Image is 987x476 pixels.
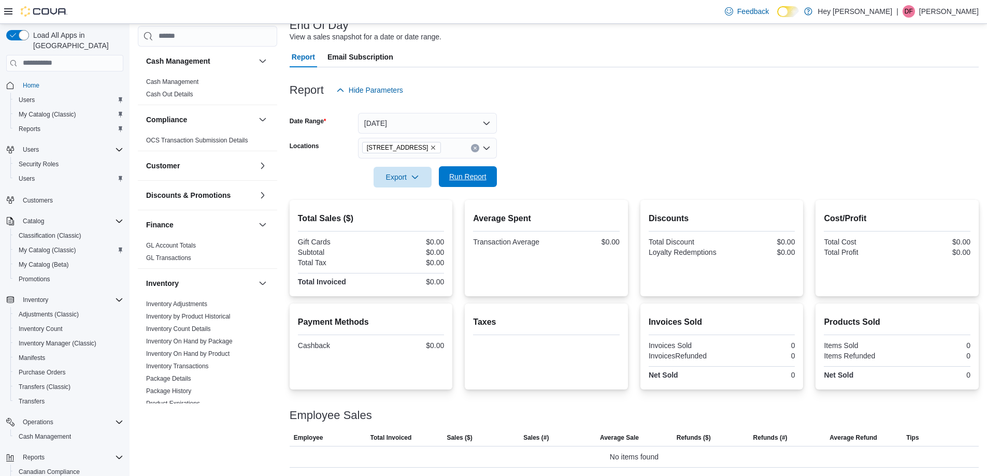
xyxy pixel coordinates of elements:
span: Purchase Orders [19,368,66,377]
span: Employee [294,434,323,442]
button: Transfers (Classic) [10,380,127,394]
span: Transfers (Classic) [19,383,70,391]
button: Cash Management [146,56,254,66]
a: My Catalog (Classic) [15,244,80,256]
button: Operations [19,416,58,428]
button: Remove 15820 Stony Plain Road from selection in this group [430,145,436,151]
span: Adjustments (Classic) [15,308,123,321]
span: Home [19,79,123,92]
span: My Catalog (Classic) [15,108,123,121]
span: Operations [23,418,53,426]
div: Cash Management [138,76,277,105]
span: Sales (#) [523,434,549,442]
a: Inventory Adjustments [146,300,207,308]
span: Inventory Count [15,323,123,335]
span: Adjustments (Classic) [19,310,79,319]
a: Manifests [15,352,49,364]
a: Cash Management [146,78,198,85]
a: Cash Management [15,430,75,443]
span: Run Report [449,171,487,182]
span: Load All Apps in [GEOGRAPHIC_DATA] [29,30,123,51]
span: Inventory Count [19,325,63,333]
span: Manifests [15,352,123,364]
span: OCS Transaction Submission Details [146,136,248,145]
div: Total Discount [649,238,720,246]
button: Inventory [146,278,254,289]
div: Inventory [138,298,277,451]
span: Total Invoiced [370,434,412,442]
div: Loyalty Redemptions [649,248,720,256]
span: 15820 Stony Plain Road [362,142,441,153]
span: Cash Management [15,430,123,443]
span: Manifests [19,354,45,362]
span: Catalog [19,215,123,227]
button: Catalog [19,215,48,227]
a: Inventory Manager (Classic) [15,337,101,350]
button: Transfers [10,394,127,409]
span: Inventory Manager (Classic) [15,337,123,350]
div: Gift Cards [298,238,369,246]
h2: Average Spent [473,212,620,225]
div: Items Refunded [824,352,895,360]
button: Clear input [471,144,479,152]
a: Package Details [146,375,191,382]
button: Reports [10,122,127,136]
span: Hide Parameters [349,85,403,95]
span: Purchase Orders [15,366,123,379]
span: Tips [906,434,919,442]
div: $0.00 [373,248,444,256]
button: Cash Management [10,429,127,444]
div: 0 [724,352,795,360]
img: Cova [21,6,67,17]
div: 0 [724,341,795,350]
button: Classification (Classic) [10,228,127,243]
a: Inventory Transactions [146,363,209,370]
button: Inventory [19,294,52,306]
div: 0 [899,371,970,379]
span: Home [23,81,39,90]
div: InvoicesRefunded [649,352,720,360]
div: $0.00 [549,238,620,246]
button: Inventory [256,277,269,290]
button: Inventory Count [10,322,127,336]
div: Items Sold [824,341,895,350]
h3: Inventory [146,278,179,289]
a: Promotions [15,273,54,285]
span: Cash Management [19,432,71,441]
div: $0.00 [724,238,795,246]
strong: Total Invoiced [298,278,346,286]
h3: End Of Day [290,19,349,32]
span: Cash Out Details [146,90,193,98]
span: Inventory Count Details [146,325,211,333]
button: Home [2,78,127,93]
a: GL Transactions [146,254,191,262]
span: Refunds (#) [753,434,788,442]
span: Inventory On Hand by Product [146,350,230,358]
button: Finance [256,219,269,231]
button: Users [10,93,127,107]
span: Reports [19,451,123,464]
div: 0 [724,371,795,379]
a: Inventory Count [15,323,67,335]
button: Adjustments (Classic) [10,307,127,322]
label: Locations [290,142,319,150]
button: Promotions [10,272,127,286]
a: Users [15,172,39,185]
a: Cash Out Details [146,91,193,98]
h3: Report [290,84,324,96]
button: Customer [146,161,254,171]
h2: Products Sold [824,316,970,328]
button: My Catalog (Beta) [10,257,127,272]
button: Compliance [146,114,254,125]
a: Classification (Classic) [15,229,85,242]
strong: Net Sold [649,371,678,379]
span: My Catalog (Beta) [15,258,123,271]
div: View a sales snapshot for a date or date range. [290,32,441,42]
div: Total Profit [824,248,895,256]
a: Reports [15,123,45,135]
button: Finance [146,220,254,230]
h3: Finance [146,220,174,230]
a: Transfers [15,395,49,408]
a: Inventory On Hand by Package [146,338,233,345]
div: Finance [138,239,277,268]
